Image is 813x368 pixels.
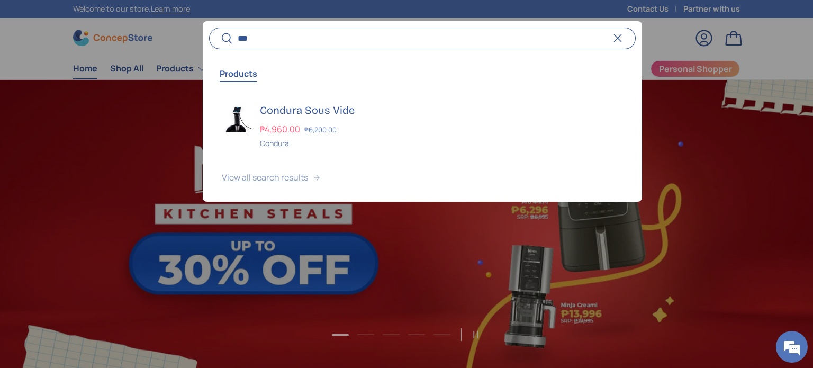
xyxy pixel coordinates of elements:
[304,125,337,134] s: ₱6,200.00
[260,103,623,118] h3: Condura Sous Vide
[220,61,257,86] button: Products
[260,138,623,149] div: Condura
[203,94,642,157] a: Condura Sous Vide ₱4,960.00 ₱6,200.00 Condura
[203,157,642,202] button: View all search results
[260,123,303,135] strong: ₱4,960.00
